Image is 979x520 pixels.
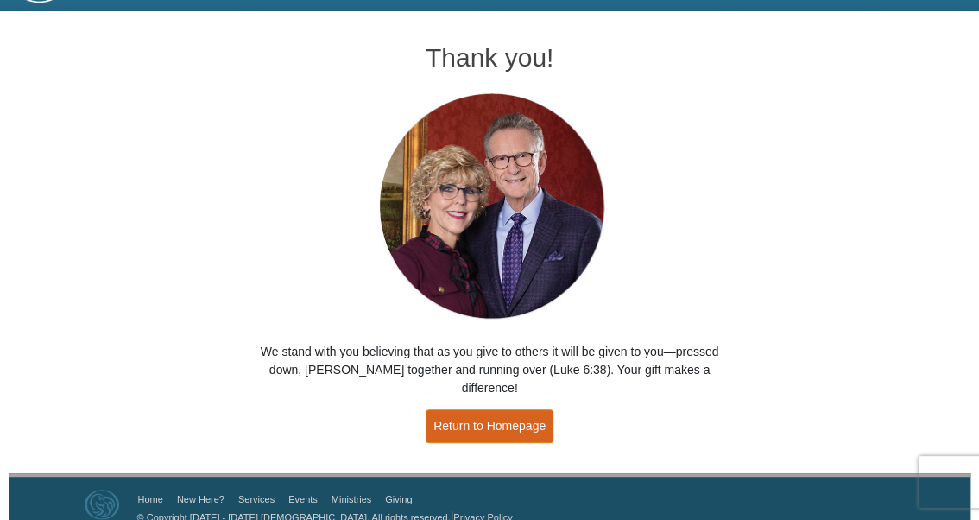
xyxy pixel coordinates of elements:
[332,494,371,504] a: Ministries
[238,494,275,504] a: Services
[385,494,412,504] a: Giving
[254,343,725,397] p: We stand with you believing that as you give to others it will be given to you—pressed down, [PER...
[138,494,163,504] a: Home
[426,409,553,443] a: Return to Homepage
[177,494,224,504] a: New Here?
[254,43,725,72] h1: Thank you!
[85,490,119,519] img: Eagle Mountain International Church
[288,494,318,504] a: Events
[363,88,617,326] img: Pastors George and Terri Pearsons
